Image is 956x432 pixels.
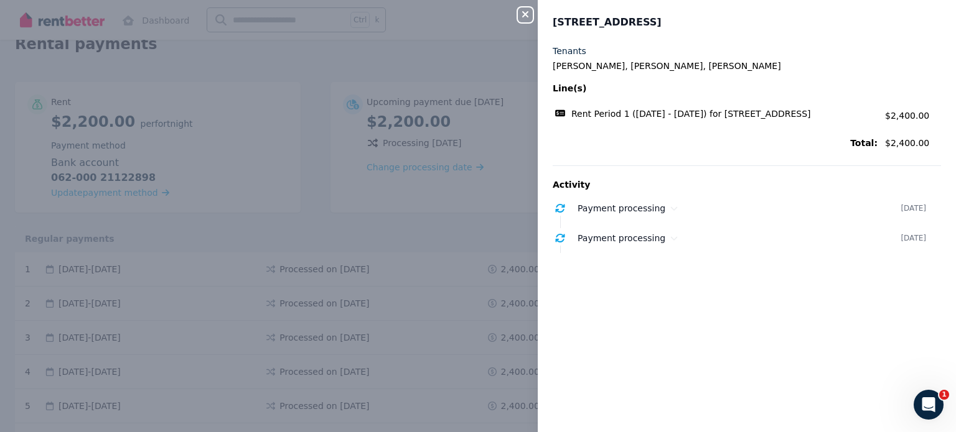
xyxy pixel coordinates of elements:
[553,45,586,57] label: Tenants
[885,111,929,121] span: $2,400.00
[901,203,926,213] time: [DATE]
[578,203,665,213] span: Payment processing
[571,108,811,120] span: Rent Period 1 ([DATE] - [DATE]) for [STREET_ADDRESS]
[553,82,878,94] span: Line(s)
[553,137,878,149] span: Total:
[939,390,949,400] span: 1
[553,60,941,72] legend: [PERSON_NAME], [PERSON_NAME], [PERSON_NAME]
[901,233,926,243] time: [DATE]
[553,15,662,30] span: [STREET_ADDRESS]
[885,137,941,149] span: $2,400.00
[578,233,665,243] span: Payment processing
[914,390,944,420] iframe: Intercom live chat
[553,178,941,191] p: Activity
